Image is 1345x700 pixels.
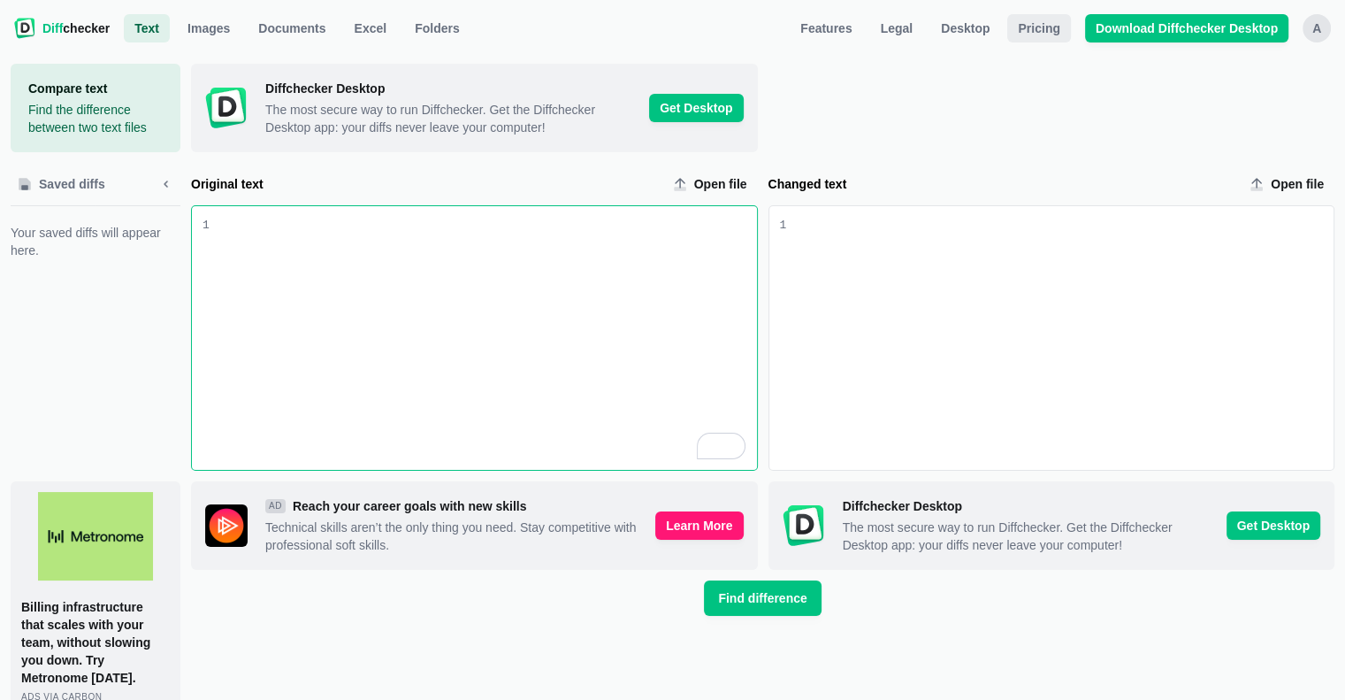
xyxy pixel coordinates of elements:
[255,19,329,37] span: Documents
[843,519,1212,554] span: The most secure way to run Diffchecker. Get the Diffchecker Desktop app: your diffs never leave y...
[783,504,825,547] img: Diffchecker Desktop icon
[265,80,635,97] span: Diffchecker Desktop
[1303,14,1331,42] button: A
[210,206,757,470] div: To enrich screen reader interactions, please activate Accessibility in Grammarly extension settings
[21,598,170,687] p: Billing infrastructure that scales with your team, without slowing you down. Try Metronome [DATE].
[28,80,163,97] h1: Compare text
[411,19,463,37] span: Folders
[184,19,233,37] span: Images
[191,481,758,570] a: Pluralsight iconadReach your career goals with new skills Technical skills aren’t the only thing ...
[344,14,398,42] a: Excel
[28,101,163,136] p: Find the difference between two text files
[797,19,855,37] span: Features
[786,206,1334,470] div: Changed text input
[42,19,110,37] span: checker
[248,14,336,42] a: Documents
[177,14,241,42] a: Images
[937,19,993,37] span: Desktop
[265,519,641,554] span: Technical skills aren’t the only thing you need. Stay competitive with professional soft skills.
[14,18,35,39] img: Diffchecker logo
[124,14,170,42] a: Text
[655,512,743,540] span: Learn More
[265,101,635,136] span: The most secure way to run Diffchecker. Get the Diffchecker Desktop app: your diffs never leave y...
[649,94,743,122] span: Get Desktop
[768,481,1335,570] a: Diffchecker Desktop iconDiffchecker Desktop The most secure way to run Diffchecker. Get the Diffc...
[715,589,810,607] span: Find difference
[1267,175,1327,193] span: Open file
[205,87,248,129] img: Diffchecker Desktop icon
[704,581,821,616] button: Find difference
[191,64,758,152] a: Diffchecker Desktop iconDiffchecker Desktop The most secure way to run Diffchecker. Get the Diffc...
[1227,512,1320,540] span: Get Desktop
[1092,19,1281,37] span: Download Diffchecker Desktop
[191,175,659,193] label: Original text
[205,504,248,547] img: Pluralsight icon
[265,497,641,515] span: Reach your career goals with new skills
[843,497,1212,515] span: Diffchecker Desktop
[152,170,180,198] button: Minimize sidebar
[1014,19,1063,37] span: Pricing
[1242,170,1334,198] label: Changed text upload
[11,224,180,259] span: Your saved diffs will appear here.
[790,14,862,42] a: Features
[265,499,286,513] div: ad
[131,19,163,37] span: Text
[1007,14,1070,42] a: Pricing
[870,14,924,42] a: Legal
[404,14,470,42] button: Folders
[666,170,758,198] label: Original text upload
[1085,14,1288,42] a: Download Diffchecker Desktop
[780,217,787,235] div: 1
[768,175,1236,193] label: Changed text
[877,19,917,37] span: Legal
[691,175,751,193] span: Open file
[42,21,63,35] span: Diff
[351,19,391,37] span: Excel
[38,492,153,581] img: undefined icon
[35,175,109,193] span: Saved diffs
[14,14,110,42] a: Diffchecker
[930,14,1000,42] a: Desktop
[203,217,210,235] div: 1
